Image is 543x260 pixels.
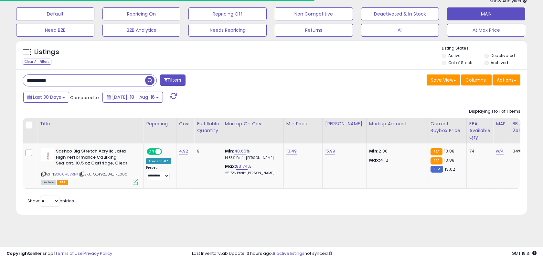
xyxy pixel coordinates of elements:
button: Non Competitive [275,7,353,20]
div: Preset: [146,165,171,180]
strong: Min: [369,148,379,154]
div: [PERSON_NAME] [325,120,364,127]
p: 14.83% Profit [PERSON_NAME] [225,156,279,160]
small: FBM [431,166,443,173]
div: Last InventoryLab Update: 3 hours ago, not synced. [192,251,537,257]
b: Max: [225,163,236,169]
b: Sashco Big Stretch Acrylic Latex High Performance Caulking Sealant, 10.5 oz Cartridge, Clear [56,148,134,168]
a: 40.65 [234,148,246,154]
div: % [225,148,279,160]
span: Show: entries [27,198,74,204]
a: Terms of Use [55,250,83,256]
a: 4.92 [179,148,188,154]
span: All listings currently available for purchase on Amazon [41,180,56,185]
span: Columns [465,77,486,83]
div: seller snap | | [6,251,112,257]
div: ASIN: [41,148,138,184]
button: B2B Analytics [102,24,181,37]
span: [DATE]-18 - Aug-16 [112,94,155,100]
h5: Listings [34,48,59,57]
button: At Max Price [447,24,525,37]
span: 13.88 [444,148,454,154]
b: Min: [225,148,235,154]
label: Out of Stock [448,60,472,65]
button: Needs Repricing [188,24,267,37]
div: Current Buybox Price [431,120,464,134]
div: Clear All Filters [23,59,51,65]
div: 34% [513,148,534,154]
button: Actions [493,74,520,85]
a: N/A [496,148,504,154]
small: FBA [431,148,442,155]
p: 25.77% Profit [PERSON_NAME] [225,171,279,175]
span: Last 30 Days [33,94,61,100]
small: FBA [431,157,442,164]
label: Deactivated [491,53,515,58]
button: Save View [427,74,460,85]
strong: Copyright [6,250,30,256]
p: 2.00 [369,148,423,154]
span: | SKU: O_492_84_1P_000 [79,172,128,177]
label: Archived [491,60,508,65]
button: Deactivated & In Stock [361,7,439,20]
strong: Max: [369,157,380,163]
button: Returns [275,24,353,37]
div: 74 [469,148,488,154]
a: 13.49 [286,148,297,154]
span: 2025-09-16 19:31 GMT [512,250,537,256]
div: Amazon AI * [146,158,171,164]
div: Min Price [286,120,320,127]
button: Need B2B [16,24,94,37]
p: Listing States: [442,45,527,51]
div: FBA Available Qty [469,120,490,141]
button: Repricing Off [188,7,267,20]
button: Last 30 Days [23,92,69,103]
button: MAIN [447,7,525,20]
p: 4.12 [369,157,423,163]
a: 15.99 [325,148,335,154]
button: Default [16,7,94,20]
div: Fulfillable Quantity [197,120,219,134]
div: BB Share 24h. [513,120,536,134]
label: Active [448,53,460,58]
button: Columns [461,74,492,85]
span: ON [147,149,155,154]
span: FBA [57,180,68,185]
div: % [225,164,279,175]
div: Title [40,120,141,127]
div: Cost [179,120,192,127]
th: The percentage added to the cost of goods (COGS) that forms the calculator for Min & Max prices. [222,118,283,143]
button: Filters [160,74,185,86]
button: [DATE]-18 - Aug-16 [102,92,163,103]
a: B000H5VRFK [55,172,78,177]
a: 83.74 [236,163,248,170]
a: Privacy Policy [84,250,112,256]
div: MAP [496,120,507,127]
button: All [361,24,439,37]
div: 9 [197,148,217,154]
img: 31HpY4YczPL._SL40_.jpg [41,148,54,161]
div: Displaying 1 to 1 of 1 items [469,108,520,115]
span: OFF [161,149,171,154]
button: Repricing On [102,7,181,20]
div: Markup on Cost [225,120,281,127]
span: Compared to: [70,95,100,101]
a: 8 active listings [273,250,304,256]
div: Repricing [146,120,174,127]
div: Markup Amount [369,120,425,127]
span: 13.88 [444,157,454,163]
span: 13.02 [445,166,455,172]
